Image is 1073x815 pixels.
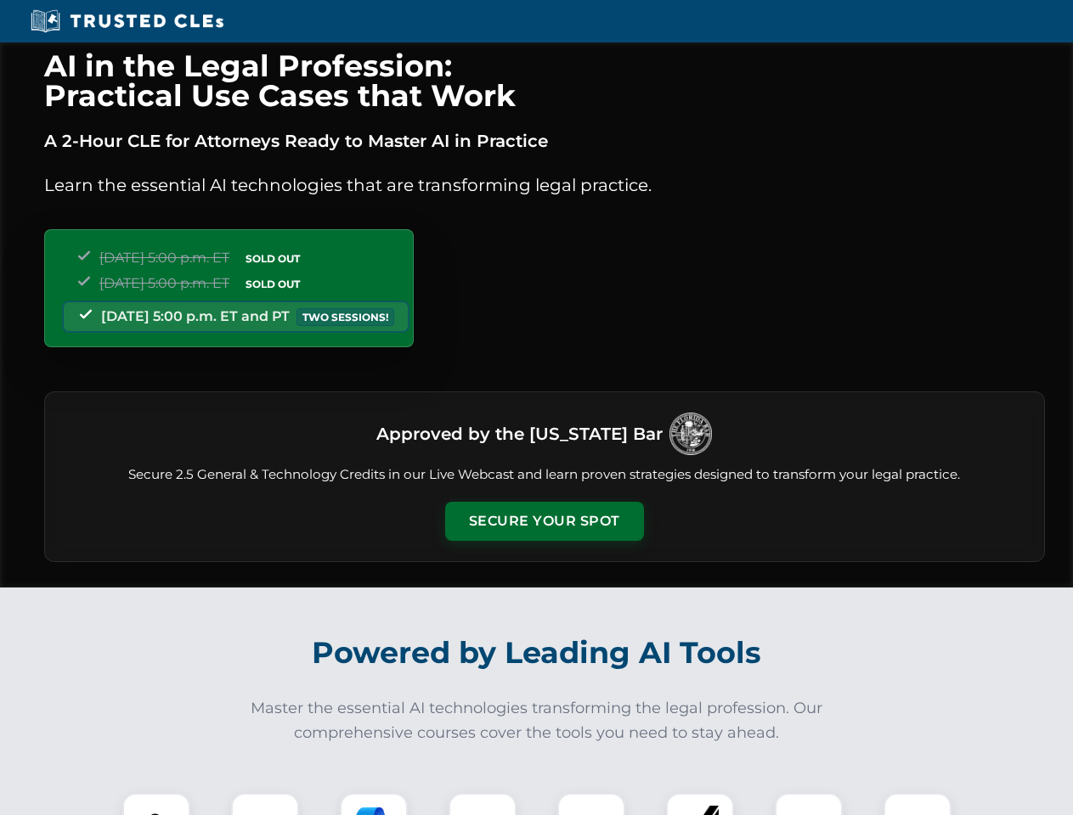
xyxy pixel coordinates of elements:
h2: Powered by Leading AI Tools [66,623,1008,683]
img: Trusted CLEs [25,8,229,34]
span: [DATE] 5:00 p.m. ET [99,275,229,291]
p: Secure 2.5 General & Technology Credits in our Live Webcast and learn proven strategies designed ... [65,465,1024,485]
button: Secure Your Spot [445,502,644,541]
h1: AI in the Legal Profession: Practical Use Cases that Work [44,51,1045,110]
span: SOLD OUT [240,275,306,293]
img: Logo [669,413,712,455]
span: SOLD OUT [240,250,306,267]
p: Master the essential AI technologies transforming the legal profession. Our comprehensive courses... [240,696,834,745]
p: A 2-Hour CLE for Attorneys Ready to Master AI in Practice [44,127,1045,155]
span: [DATE] 5:00 p.m. ET [99,250,229,266]
h3: Approved by the [US_STATE] Bar [376,419,663,449]
p: Learn the essential AI technologies that are transforming legal practice. [44,171,1045,199]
